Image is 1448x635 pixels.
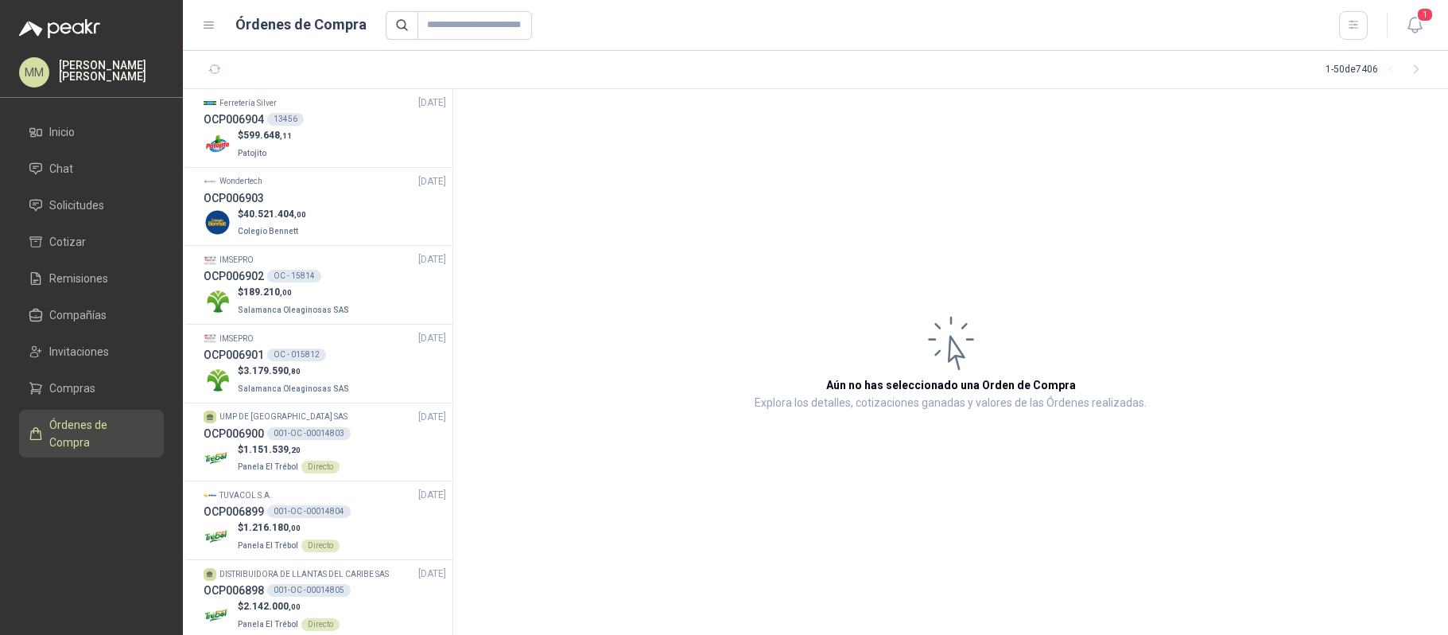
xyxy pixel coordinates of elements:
[19,337,164,367] a: Invitaciones
[280,131,292,140] span: ,11
[204,111,264,128] h3: OCP006904
[238,541,298,550] span: Panela El Trébol
[289,524,301,532] span: ,00
[49,270,108,287] span: Remisiones
[238,520,340,536] p: $
[19,19,100,38] img: Logo peakr
[238,442,340,458] p: $
[49,233,86,251] span: Cotizar
[243,601,301,612] span: 2.142.000
[418,95,446,111] span: [DATE]
[219,333,254,345] p: IMSEPRO
[219,411,347,423] p: UMP DE [GEOGRAPHIC_DATA] SAS
[219,175,262,188] p: Wondertech
[19,57,49,88] div: MM
[204,488,446,553] a: Company LogoTUVACOL S.A.[DATE] OCP006899001-OC -00014804Company Logo$1.216.180,00Panela El Trébol...
[49,123,75,141] span: Inicio
[267,505,351,518] div: 001-OC -00014804
[204,331,446,396] a: Company LogoIMSEPRO[DATE] OCP006901OC - 015812Company Logo$3.179.590,80Salamanca Oleaginosas SAS
[204,189,264,207] h3: OCP006903
[204,95,446,161] a: Company LogoFerretería Silver[DATE] OCP00690413456Company Logo$599.648,11Patojito
[243,444,301,455] span: 1.151.539
[418,567,446,582] span: [DATE]
[235,14,367,36] h1: Órdenes de Compra
[19,154,164,184] a: Chat
[267,270,321,282] div: OC - 15814
[19,190,164,220] a: Solicitudes
[418,488,446,503] span: [DATE]
[204,425,264,442] h3: OCP006900
[301,461,340,473] div: Directo
[59,60,164,82] p: [PERSON_NAME] [PERSON_NAME]
[238,620,298,629] span: Panela El Trébol
[301,540,340,552] div: Directo
[243,130,292,141] span: 599.648
[49,160,73,177] span: Chat
[49,197,104,214] span: Solicitudes
[238,306,349,314] span: Salamanca Oleaginosas SAS
[19,263,164,294] a: Remisiones
[418,331,446,346] span: [DATE]
[238,285,352,300] p: $
[243,522,301,533] span: 1.216.180
[294,210,306,219] span: ,00
[204,252,446,317] a: Company LogoIMSEPRO[DATE] OCP006902OC - 15814Company Logo$189.210,00Salamanca Oleaginosas SAS
[204,410,446,475] a: UMP DE [GEOGRAPHIC_DATA] SAS[DATE] OCP006900001-OC -00014803Company Logo$1.151.539,20Panela El Tr...
[238,128,292,143] p: $
[204,208,231,236] img: Company Logo
[238,207,306,222] p: $
[267,113,304,126] div: 13456
[243,286,292,298] span: 189.210
[1416,7,1434,22] span: 1
[219,568,389,581] p: DISTRIBUIDORA DE LLANTAS DEL CARIBE SAS
[204,174,446,240] a: Company LogoWondertech[DATE] OCP006903Company Logo$40.521.404,00Colegio Bennett
[418,410,446,425] span: [DATE]
[267,427,351,440] div: 001-OC -00014803
[19,373,164,403] a: Compras
[204,254,216,267] img: Company Logo
[204,582,264,599] h3: OCP006898
[1400,11,1429,40] button: 1
[19,300,164,330] a: Compañías
[280,288,292,297] span: ,00
[289,367,301,376] span: ,80
[289,446,301,454] span: ,20
[238,384,349,393] span: Salamanca Oleaginosas SAS
[219,489,272,502] p: TUVACOL S.A.
[267,584,351,597] div: 001-OC -00014805
[19,410,164,458] a: Órdenes de Compra
[204,346,264,364] h3: OCP006901
[19,117,164,147] a: Inicio
[204,287,231,315] img: Company Logo
[204,445,231,473] img: Company Logo
[418,252,446,267] span: [DATE]
[219,254,254,267] p: IMSEPRO
[238,599,340,614] p: $
[19,227,164,257] a: Cotizar
[755,394,1147,413] p: Explora los detalles, cotizaciones ganadas y valores de las Órdenes realizadas.
[219,97,277,110] p: Ferretería Silver
[204,131,231,158] img: Company Logo
[289,602,301,611] span: ,00
[826,376,1076,394] h3: Aún no has seleccionado una Orden de Compra
[204,602,231,629] img: Company Logo
[301,618,340,631] div: Directo
[204,175,216,188] img: Company Logo
[204,267,264,285] h3: OCP006902
[49,416,149,451] span: Órdenes de Compra
[49,380,95,397] span: Compras
[418,174,446,189] span: [DATE]
[204,366,231,394] img: Company Logo
[204,503,264,520] h3: OCP006899
[204,489,216,502] img: Company Logo
[49,306,107,324] span: Compañías
[243,365,301,376] span: 3.179.590
[238,364,352,379] p: $
[238,462,298,471] span: Panela El Trébol
[204,567,446,632] a: DISTRIBUIDORA DE LLANTAS DEL CARIBE SAS[DATE] OCP006898001-OC -00014805Company Logo$2.142.000,00P...
[204,332,216,345] img: Company Logo
[267,349,326,361] div: OC - 015812
[243,208,306,220] span: 40.521.404
[1326,57,1429,83] div: 1 - 50 de 7406
[238,227,298,236] span: Colegio Bennett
